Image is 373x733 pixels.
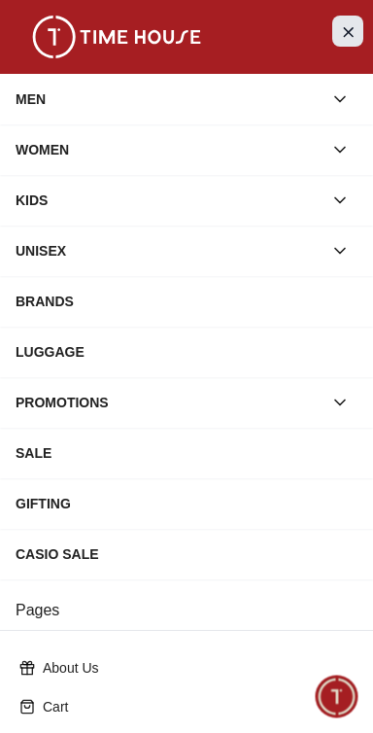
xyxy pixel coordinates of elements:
[16,183,322,218] div: KIDS
[16,132,322,167] div: WOMEN
[16,385,322,420] div: PROMOTIONS
[16,82,322,117] div: MEN
[16,284,357,319] div: BRANDS
[332,16,363,47] button: Close Menu
[16,233,322,268] div: UNISEX
[43,697,346,716] p: Cart
[16,486,357,521] div: GIFTING
[16,436,357,471] div: SALE
[19,16,214,58] img: ...
[316,676,358,718] div: Chat Widget
[16,334,357,369] div: LUGGAGE
[43,658,346,678] p: About Us
[16,537,357,572] div: CASIO SALE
